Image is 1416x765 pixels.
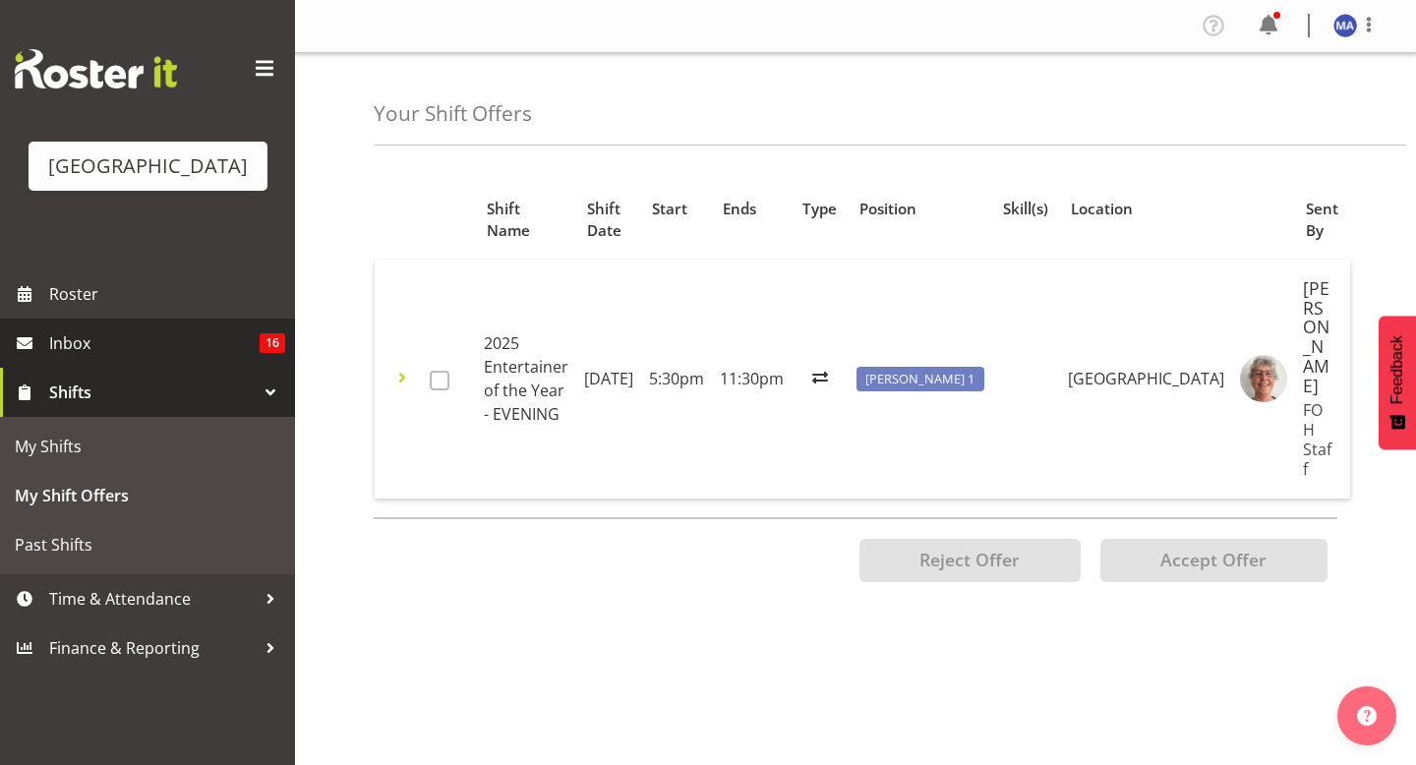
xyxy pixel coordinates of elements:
img: Rosterit website logo [15,49,177,88]
img: help-xxl-2.png [1357,706,1377,726]
span: Shift Date [587,198,629,243]
a: My Shifts [5,422,290,471]
span: Inbox [49,328,260,358]
span: Time & Attendance [49,584,256,614]
span: 16 [260,333,285,353]
span: Start [652,198,687,220]
span: Type [802,198,837,220]
span: Finance & Reporting [49,633,256,663]
span: My Shift Offers [15,481,280,510]
img: amanda-clark4b89f13daf37684e1306524067e87a54.png [1240,355,1287,402]
div: [GEOGRAPHIC_DATA] [48,151,248,181]
span: Ends [723,198,756,220]
p: FOH Staff [1303,400,1334,479]
button: Accept Offer [1100,539,1327,582]
img: max-allan11499.jpg [1333,14,1357,37]
span: Reject Offer [919,548,1020,571]
span: Past Shifts [15,530,280,559]
span: Accept Offer [1160,548,1267,571]
span: Sent By [1306,198,1338,243]
span: [PERSON_NAME] 1 [865,370,974,388]
td: [GEOGRAPHIC_DATA] [1060,260,1232,499]
a: My Shift Offers [5,471,290,520]
span: Position [859,198,916,220]
span: My Shifts [15,432,280,461]
button: Feedback - Show survey [1379,316,1416,449]
span: Feedback [1388,335,1406,404]
span: Skill(s) [1003,198,1048,220]
span: Shift Name [487,198,564,243]
span: Shifts [49,378,256,407]
td: 5:30pm [641,260,712,499]
td: 11:30pm [712,260,792,499]
td: 2025 Entertainer of the Year - EVENING [476,260,576,499]
a: Past Shifts [5,520,290,569]
span: Location [1071,198,1133,220]
h5: [PERSON_NAME] [1303,279,1334,396]
button: Reject Offer [859,539,1081,582]
span: Roster [49,279,285,309]
h4: Your Shift Offers [374,102,532,125]
td: [DATE] [576,260,641,499]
